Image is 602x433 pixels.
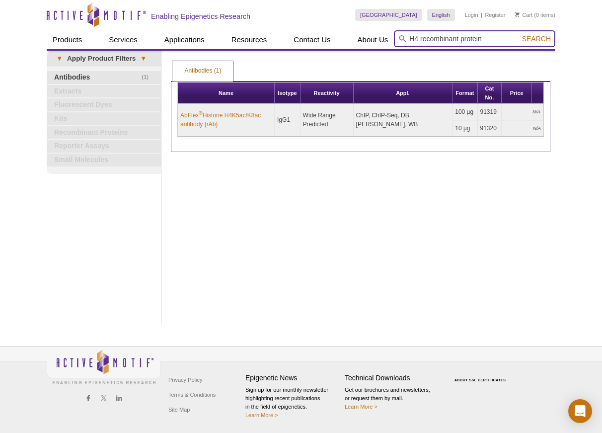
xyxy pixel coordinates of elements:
a: AbFlex®Histone H4K5ac/K8ac antibody (rAb) [180,111,272,129]
th: Reactivity [301,83,354,104]
td: 91319 [478,104,502,120]
p: Get our brochures and newsletters, or request them by mail. [345,386,439,411]
a: Cart [515,11,532,18]
a: Fluorescent Dyes [47,98,161,111]
a: Terms & Conditions [166,387,218,402]
td: IgG1 [275,104,301,137]
th: Appl. [354,83,453,104]
a: Login [465,11,478,18]
a: Extracts [47,85,161,98]
a: (1)Antibodies [47,71,161,84]
a: Contact Us [288,30,336,49]
th: Name [178,83,275,104]
li: | [481,9,482,21]
th: Price [502,83,532,104]
a: Site Map [166,402,192,417]
a: Recombinant Proteins [47,126,161,139]
span: ▾ [52,54,67,63]
h4: Epigenetic News [245,374,340,382]
a: Kits [47,112,161,125]
td: 100 µg [452,104,477,120]
span: (1) [142,71,154,84]
table: Click to Verify - This site chose Symantec SSL for secure e-commerce and confidential communicati... [444,364,519,386]
img: Your Cart [515,12,520,17]
a: Privacy Policy [166,372,205,387]
a: [GEOGRAPHIC_DATA] [355,9,422,21]
td: N/A [502,104,543,120]
a: English [427,9,455,21]
h2: Enabling Epigenetics Research [151,12,250,21]
p: Sign up for our monthly newsletter highlighting recent publications in the field of epigenetics. [245,386,340,420]
td: 91320 [478,120,502,137]
a: Register [485,11,505,18]
span: Search [522,35,551,43]
span: ▾ [136,54,151,63]
input: Keyword, Cat. No. [394,30,555,47]
th: Cat No. [478,83,502,104]
td: ChIP, ChIP-Seq, DB, [PERSON_NAME], WB [354,104,453,137]
a: ABOUT SSL CERTIFICATES [454,378,506,382]
a: Products [47,30,88,49]
a: Reporter Assays [47,140,161,153]
sup: ® [199,110,202,116]
td: 10 µg [452,120,477,137]
li: (0 items) [515,9,555,21]
td: N/A [502,120,543,137]
div: Open Intercom Messenger [568,399,592,423]
a: Learn More > [345,404,377,410]
a: About Us [352,30,394,49]
a: Applications [158,30,211,49]
th: Isotype [275,83,301,104]
a: Antibodies (1) [172,61,233,81]
a: ▾Apply Product Filters▾ [47,51,161,67]
th: Format [452,83,477,104]
a: Resources [226,30,273,49]
button: Search [519,34,554,43]
a: Small Molecules [47,154,161,167]
td: Wide Range Predicted [301,104,354,137]
img: Active Motif, [47,346,161,387]
h4: Technical Downloads [345,374,439,382]
a: Learn More > [245,412,278,418]
a: Services [103,30,144,49]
